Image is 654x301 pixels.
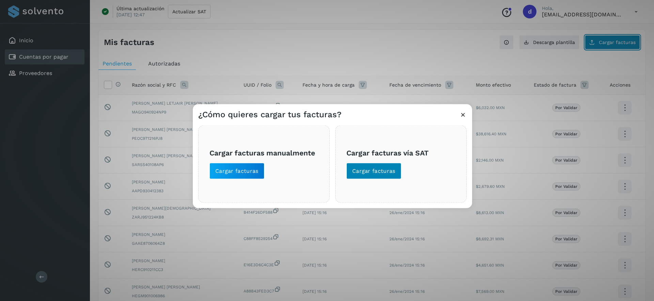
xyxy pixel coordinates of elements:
[209,163,264,179] button: Cargar facturas
[198,109,341,119] h3: ¿Cómo quieres cargar tus facturas?
[215,167,259,175] span: Cargar facturas
[352,167,395,175] span: Cargar facturas
[346,163,401,179] button: Cargar facturas
[346,149,455,157] h3: Cargar facturas vía SAT
[209,149,318,157] h3: Cargar facturas manualmente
